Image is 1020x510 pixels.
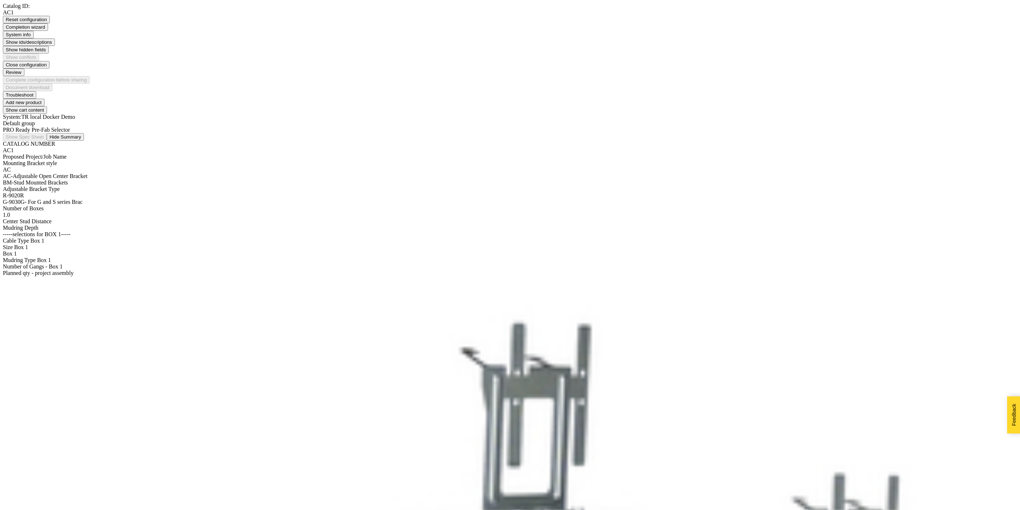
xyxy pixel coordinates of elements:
[3,147,1017,154] div: AC1
[3,199,1017,205] div: - 9030G- For G and S series Brac
[3,106,47,114] button: Show cart content
[3,9,1017,16] div: AC1
[3,23,48,31] button: Completion wizard
[6,77,87,83] span: Complete configuration before sharing
[6,47,46,52] span: Show hidden fields
[3,76,90,84] button: Complete configuration before sharing
[3,120,1017,127] div: Default group
[3,127,1017,133] div: PRO Ready Pre-Fab Selector
[3,205,1017,218] div: Number of Boxes
[3,133,47,141] button: Show Spec Sheet
[47,133,84,141] button: Hide Summary
[6,39,52,45] span: Show ids/descriptions
[3,199,7,205] span: G
[6,24,45,30] span: Completion wizard
[3,46,49,53] button: Show hidden fields
[3,61,49,69] button: Close configuration
[3,270,1017,276] div: Planned qty - project assembly
[3,84,52,91] button: Document download
[3,114,1017,120] div: System: TR local Docker Demo
[3,160,1017,173] div: Mounting Bracket style
[3,38,55,46] button: Show ids/descriptions
[3,16,50,23] button: Reset configuration
[3,257,1017,263] div: Mudring Type Box 1
[6,85,49,90] span: Document download
[3,154,1017,160] div: Proposed Project/Job Name
[6,17,47,22] span: Reset configuration
[3,192,7,198] span: R
[3,218,1017,225] div: Center Stud Distance
[3,212,1017,218] div: 1.0
[3,99,44,106] button: Add new product
[3,251,1017,257] div: Box 1
[3,179,1017,186] div: - Stud Mounted Brackets
[3,238,1017,244] div: Cable Type Box 1
[3,179,12,186] span: BM
[3,91,36,99] button: Troubleshoot
[3,3,1017,9] div: Catalog ID:
[6,92,33,98] span: Troubleshoot
[6,32,31,37] span: System info
[3,31,34,38] button: System info
[3,53,39,61] button: Show conflicts
[3,244,1017,251] div: Size Box 1
[3,263,1017,270] div: Number of Gangs - Box 1
[3,192,1017,199] div: - 9020R
[3,173,1017,179] div: - Adjustable Open Center Bracket
[3,186,1017,192] div: Adjustable Bracket Type
[3,231,1017,238] div: -----selections for BOX 1-----
[6,55,36,60] span: Show conflicts
[6,107,44,113] span: Show cart content
[6,100,42,105] span: Add new product
[6,62,47,67] span: Close configuration
[3,69,24,76] button: Review
[6,70,22,75] span: Review
[3,167,1017,173] div: AC
[3,225,1017,231] div: Mudring Depth
[3,141,1017,154] div: CATALOG NUMBER
[3,173,11,179] span: AC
